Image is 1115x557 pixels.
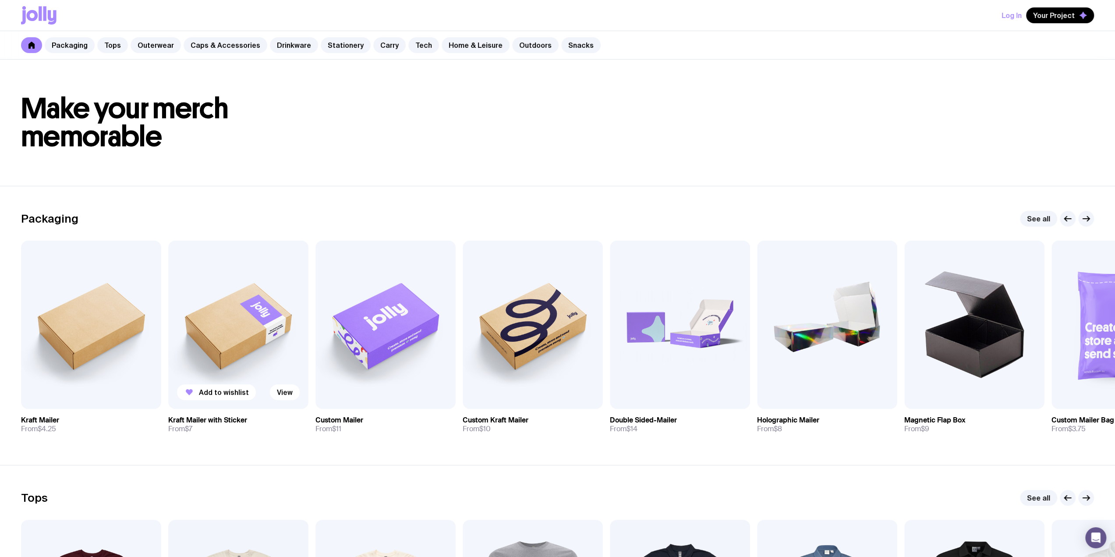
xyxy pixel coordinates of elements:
[561,37,601,53] a: Snacks
[408,37,439,53] a: Tech
[168,409,308,440] a: Kraft Mailer with StickerFrom$7
[21,425,56,433] span: From
[168,416,247,425] h3: Kraft Mailer with Sticker
[1033,11,1075,20] span: Your Project
[315,425,341,433] span: From
[1051,416,1114,425] h3: Custom Mailer Bag
[1026,7,1094,23] button: Your Project
[21,409,161,440] a: Kraft MailerFrom$4.25
[442,37,510,53] a: Home & Leisure
[904,416,966,425] h3: Magnetic Flap Box
[1020,211,1057,227] a: See all
[97,37,128,53] a: Tops
[757,425,782,433] span: From
[1085,527,1106,548] div: Open Intercom Messenger
[315,409,456,440] a: Custom MailerFrom$11
[757,409,897,440] a: Holographic MailerFrom$8
[332,424,341,433] span: $11
[185,424,192,433] span: $7
[627,424,637,433] span: $14
[610,416,677,425] h3: Double Sided-Mailer
[184,37,267,53] a: Caps & Accessories
[463,416,528,425] h3: Custom Kraft Mailer
[904,425,929,433] span: From
[479,424,491,433] span: $10
[757,416,819,425] h3: Holographic Mailer
[904,409,1044,440] a: Magnetic Flap BoxFrom$9
[21,491,48,504] h2: Tops
[21,212,78,225] h2: Packaging
[1068,424,1086,433] span: $3.75
[774,424,782,433] span: $8
[21,416,59,425] h3: Kraft Mailer
[1020,490,1057,506] a: See all
[177,384,256,400] button: Add to wishlist
[463,425,491,433] span: From
[38,424,56,433] span: $4.25
[168,425,192,433] span: From
[315,416,363,425] h3: Custom Mailer
[512,37,559,53] a: Outdoors
[131,37,181,53] a: Outerwear
[199,388,249,397] span: Add to wishlist
[45,37,95,53] a: Packaging
[373,37,406,53] a: Carry
[270,37,318,53] a: Drinkware
[921,424,929,433] span: $9
[1002,7,1022,23] button: Log In
[610,409,750,440] a: Double Sided-MailerFrom$14
[270,384,300,400] a: View
[463,409,603,440] a: Custom Kraft MailerFrom$10
[1051,425,1086,433] span: From
[610,425,637,433] span: From
[321,37,371,53] a: Stationery
[21,91,228,154] span: Make your merch memorable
